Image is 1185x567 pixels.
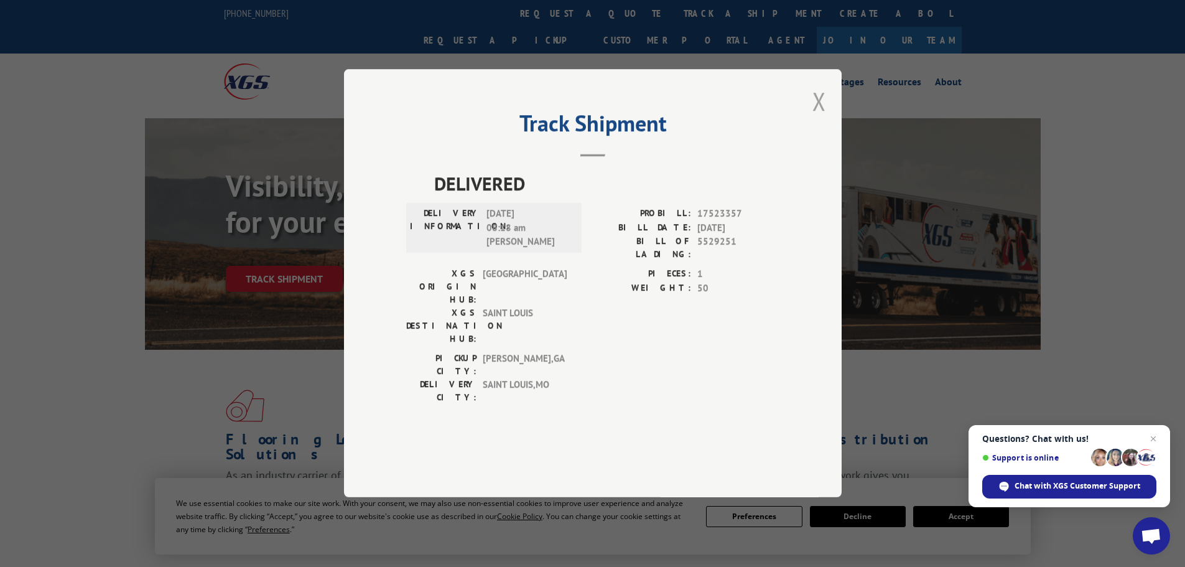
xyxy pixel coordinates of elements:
[593,221,691,235] label: BILL DATE:
[483,307,567,346] span: SAINT LOUIS
[812,85,826,118] button: Close modal
[1133,517,1170,555] div: Open chat
[406,268,476,307] label: XGS ORIGIN HUB:
[483,352,567,378] span: [PERSON_NAME] , GA
[697,221,779,235] span: [DATE]
[1146,431,1161,446] span: Close chat
[434,170,779,198] span: DELIVERED
[486,207,570,250] span: [DATE] 08:18 am [PERSON_NAME]
[697,268,779,282] span: 1
[483,378,567,405] span: SAINT LOUIS , MO
[982,434,1156,444] span: Questions? Chat with us!
[483,268,567,307] span: [GEOGRAPHIC_DATA]
[697,235,779,261] span: 5529251
[593,235,691,261] label: BILL OF LADING:
[982,475,1156,499] div: Chat with XGS Customer Support
[406,378,476,405] label: DELIVERY CITY:
[406,115,779,138] h2: Track Shipment
[982,453,1087,462] span: Support is online
[593,207,691,222] label: PROBILL:
[593,281,691,296] label: WEIGHT:
[1015,480,1140,492] span: Chat with XGS Customer Support
[406,307,476,346] label: XGS DESTINATION HUB:
[697,281,779,296] span: 50
[406,352,476,378] label: PICKUP CITY:
[697,207,779,222] span: 17523357
[593,268,691,282] label: PIECES:
[410,207,480,250] label: DELIVERY INFORMATION:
